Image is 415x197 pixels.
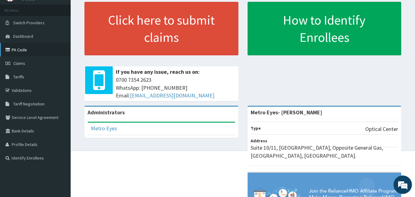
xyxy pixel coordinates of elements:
[91,125,117,132] a: Metro Eyes
[251,138,267,144] b: Address
[13,33,33,39] span: Dashboard
[248,2,401,55] a: How to Identify Enrollees
[251,144,398,160] p: Suite 10/11, [GEOGRAPHIC_DATA], Opposite General Gas, [GEOGRAPHIC_DATA], [GEOGRAPHIC_DATA].
[251,109,322,116] strong: Metro Eyes- [PERSON_NAME]
[13,20,45,26] span: Switch Providers
[116,68,200,75] b: If you have any issue, reach us on:
[251,125,261,131] b: Type
[130,92,214,99] a: [EMAIL_ADDRESS][DOMAIN_NAME]
[84,2,238,55] a: Click here to submit claims
[13,101,45,107] span: Tariff Negotiation
[13,74,24,80] span: Tariffs
[88,109,125,116] b: Administrators
[13,61,25,66] span: Claims
[116,76,235,100] span: 0700 7354 2623 WhatsApp: [PHONE_NUMBER] Email:
[365,125,398,133] p: Optical Center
